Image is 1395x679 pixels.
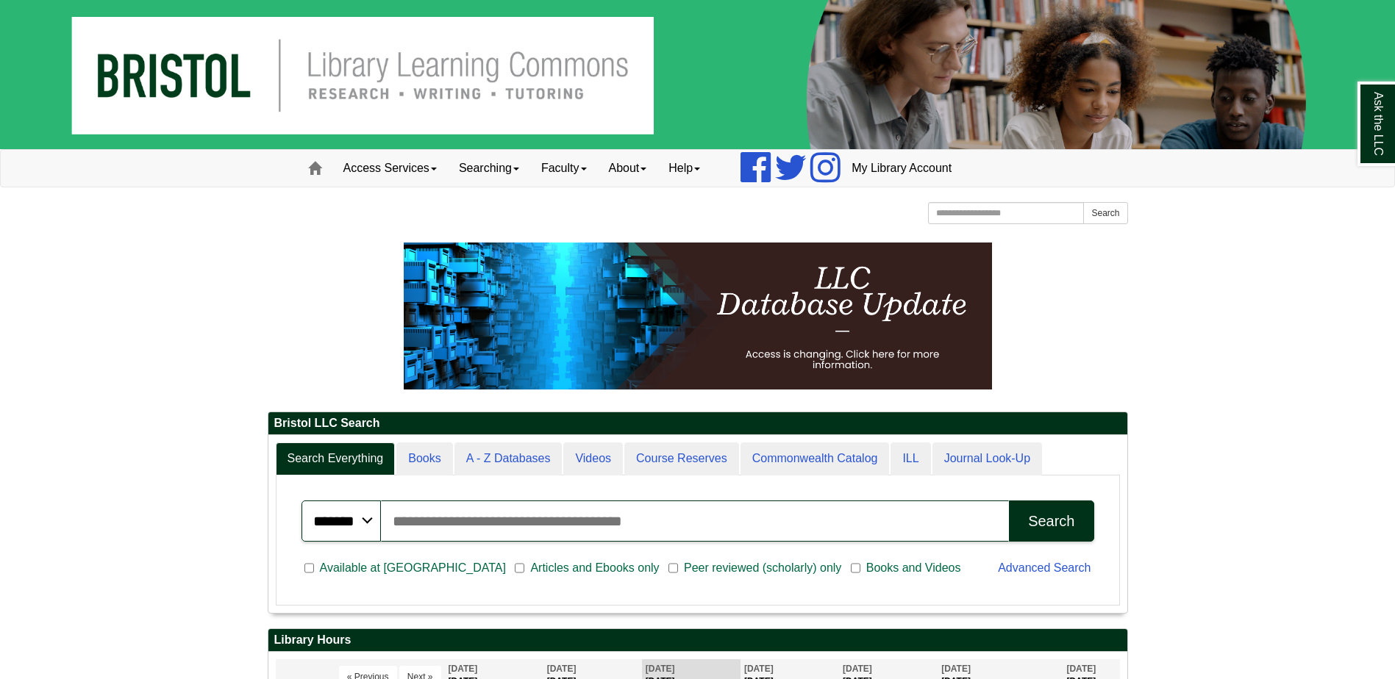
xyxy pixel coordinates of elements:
[741,442,890,475] a: Commonwealth Catalog
[276,442,396,475] a: Search Everything
[941,664,971,674] span: [DATE]
[744,664,774,674] span: [DATE]
[547,664,577,674] span: [DATE]
[530,150,598,187] a: Faculty
[624,442,739,475] a: Course Reserves
[998,561,1091,574] a: Advanced Search
[515,561,524,575] input: Articles and Ebooks only
[932,442,1042,475] a: Journal Look-Up
[860,559,967,577] span: Books and Videos
[1066,664,1096,674] span: [DATE]
[668,561,678,575] input: Peer reviewed (scholarly) only
[449,664,478,674] span: [DATE]
[404,242,992,389] img: HTML tutorial
[657,150,711,187] a: Help
[396,442,452,475] a: Books
[678,559,847,577] span: Peer reviewed (scholarly) only
[891,442,930,475] a: ILL
[841,150,963,187] a: My Library Account
[1009,500,1093,542] button: Search
[332,150,448,187] a: Access Services
[1083,202,1127,224] button: Search
[268,412,1127,435] h2: Bristol LLC Search
[268,629,1127,652] h2: Library Hours
[843,664,872,674] span: [DATE]
[448,150,530,187] a: Searching
[314,559,512,577] span: Available at [GEOGRAPHIC_DATA]
[646,664,675,674] span: [DATE]
[851,561,860,575] input: Books and Videos
[1028,513,1074,530] div: Search
[563,442,623,475] a: Videos
[598,150,658,187] a: About
[304,561,314,575] input: Available at [GEOGRAPHIC_DATA]
[524,559,665,577] span: Articles and Ebooks only
[454,442,563,475] a: A - Z Databases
